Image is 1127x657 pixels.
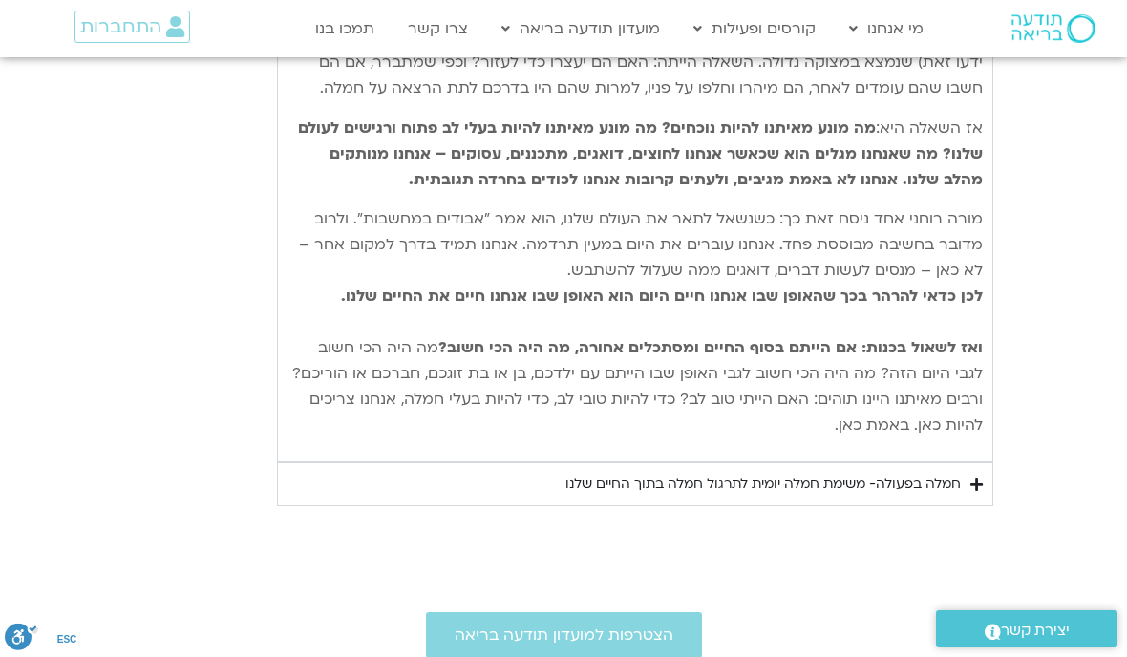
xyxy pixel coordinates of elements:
a: מי אנחנו [840,11,933,47]
a: קורסים ופעילות [684,11,825,47]
b: ואז לשאול בכנות: אם הייתם בסוף החיים ומסתכלים אחורה, מה היה הכי חשוב? [438,337,983,358]
summary: חמלה בפעולה- משימת חמלה יומית לתרגול חמלה בתוך החיים שלנו [277,462,993,506]
a: יצירת קשר [936,610,1117,647]
b: מה מונע מאיתנו להיות נוכחים? מה מונע מאיתנו להיות בעלי לב פתוח ורגישים לעולם שלנו? מה שאנחנו מגלי... [298,117,983,190]
a: מועדון תודעה בריאה [492,11,670,47]
span: התחברות [80,16,161,37]
div: חמלה בפעולה- משימת חמלה יומית לתרגול חמלה בתוך החיים שלנו [565,473,961,496]
a: התחברות [74,11,190,43]
img: תודעה בריאה [1011,14,1095,43]
a: צרו קשר [398,11,478,47]
span: יצירת קשר [1001,618,1070,644]
span: אז השאלה היא: [876,117,983,138]
span: מורה רוחני אחד ניסח זאת כך: כשנשאל לתאר את העולם שלנו, הוא אמר "אבודים במחשבות". ולרוב מדובר בחשי... [299,208,983,307]
a: תמכו בנו [306,11,384,47]
span: הצטרפות למועדון תודעה בריאה [455,626,673,644]
strong: לכן כדאי להרהר בכך שהאופן שבו אנחנו חיים היום הוא האופן שבו אנחנו חיים את החיים שלנו. [341,286,983,307]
